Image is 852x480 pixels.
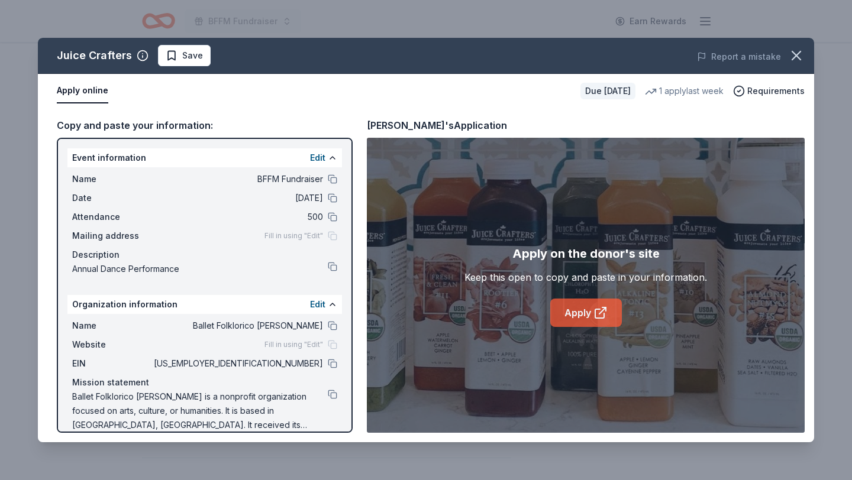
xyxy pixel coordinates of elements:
span: Name [72,319,151,333]
div: Copy and paste your information: [57,118,353,133]
div: Due [DATE] [580,83,635,99]
span: BFFM Fundraiser [151,172,323,186]
span: Requirements [747,84,805,98]
div: Event information [67,148,342,167]
div: Organization information [67,295,342,314]
span: Ballet Folklorico [PERSON_NAME] is a nonprofit organization focused on arts, culture, or humaniti... [72,390,328,432]
div: Apply on the donor's site [512,244,660,263]
span: 500 [151,210,323,224]
span: [DATE] [151,191,323,205]
a: Apply [550,299,622,327]
span: Website [72,338,151,352]
span: Attendance [72,210,151,224]
button: Requirements [733,84,805,98]
span: [US_EMPLOYER_IDENTIFICATION_NUMBER] [151,356,323,371]
button: Edit [310,297,325,312]
span: Save [182,48,203,63]
span: Name [72,172,151,186]
div: Mission statement [72,375,337,390]
button: Apply online [57,79,108,103]
div: [PERSON_NAME]'s Application [367,118,507,133]
span: Annual Dance Performance [72,262,328,276]
div: Juice Crafters [57,46,132,65]
div: Description [72,248,337,262]
span: Mailing address [72,229,151,243]
span: EIN [72,356,151,371]
span: Date [72,191,151,205]
button: Report a mistake [697,50,781,64]
span: Fill in using "Edit" [264,340,323,349]
button: Save [158,45,211,66]
button: Edit [310,151,325,165]
div: Keep this open to copy and paste in your information. [464,270,707,284]
span: Ballet Folklorico [PERSON_NAME] [151,319,323,333]
span: Fill in using "Edit" [264,231,323,241]
div: 1 apply last week [645,84,724,98]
